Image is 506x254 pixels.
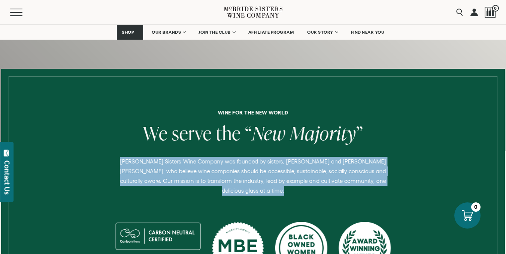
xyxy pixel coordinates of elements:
span: OUR BRANDS [152,30,181,35]
a: OUR STORY [302,25,342,40]
span: FIND NEAR YOU [351,30,385,35]
span: serve [172,120,212,146]
span: AFFILIATE PROGRAM [248,30,294,35]
span: SHOP [122,30,134,35]
div: 0 [471,202,481,212]
span: ” [356,120,363,146]
div: Contact Us [3,160,11,195]
button: Mobile Menu Trigger [10,9,37,16]
a: JOIN THE CLUB [194,25,240,40]
span: JOIN THE CLUB [199,30,231,35]
a: OUR BRANDS [147,25,190,40]
span: New [252,120,286,146]
span: We [143,120,168,146]
h6: Wine for the new world [7,110,499,115]
span: the [216,120,241,146]
p: [PERSON_NAME] Sisters Wine Company was founded by sisters, [PERSON_NAME] and [PERSON_NAME] [PERSO... [113,157,393,196]
span: OUR STORY [307,30,333,35]
span: “ [245,120,252,146]
span: 0 [492,5,499,12]
a: FIND NEAR YOU [346,25,390,40]
a: SHOP [117,25,143,40]
span: Majority [290,120,356,146]
a: AFFILIATE PROGRAM [243,25,299,40]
